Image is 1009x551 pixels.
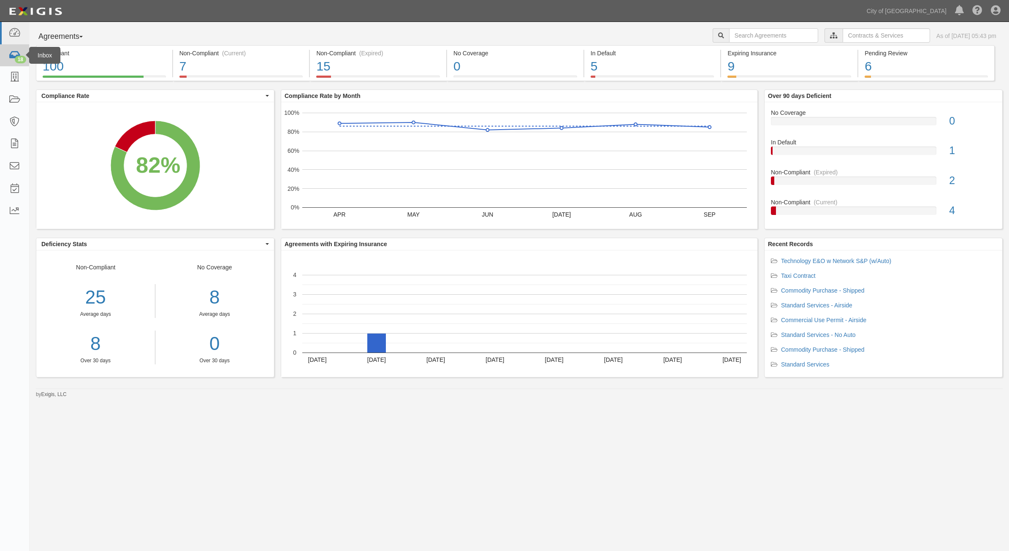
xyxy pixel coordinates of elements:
[36,238,274,250] button: Deficiency Stats
[36,102,274,229] svg: A chart.
[36,263,155,364] div: Non-Compliant
[447,76,583,82] a: No Coverage0
[781,272,816,279] a: Taxi Contract
[858,76,995,82] a: Pending Review6
[179,57,303,76] div: 7
[768,92,831,99] b: Over 90 days Deficient
[781,317,866,323] a: Commercial Use Permit - Airside
[36,28,99,45] button: Agreements
[284,109,299,116] text: 100%
[36,391,67,398] small: by
[629,211,642,218] text: AUG
[943,114,1002,129] div: 0
[721,76,857,82] a: Expiring Insurance9
[781,287,865,294] a: Commodity Purchase - Shipped
[293,349,296,356] text: 0
[865,49,988,57] div: Pending Review
[765,198,1002,206] div: Non-Compliant
[814,168,838,176] div: (Expired)
[173,76,309,82] a: Non-Compliant(Current)7
[781,258,891,264] a: Technology E&O w Network S&P (w/Auto)
[29,47,60,64] div: Inbox
[771,138,996,168] a: In Default1
[288,147,299,154] text: 60%
[162,311,268,318] div: Average days
[162,284,268,311] div: 8
[943,143,1002,158] div: 1
[15,56,26,63] div: 18
[486,356,504,363] text: [DATE]
[359,49,383,57] div: (Expired)
[155,263,274,364] div: No Coverage
[162,331,268,357] div: 0
[281,102,757,229] svg: A chart.
[781,302,852,309] a: Standard Services - Airside
[281,250,757,377] svg: A chart.
[36,76,172,82] a: Compliant100
[293,291,296,298] text: 3
[316,49,440,57] div: Non-Compliant (Expired)
[663,356,682,363] text: [DATE]
[765,138,1002,147] div: In Default
[36,284,155,311] div: 25
[162,357,268,364] div: Over 30 days
[43,57,166,76] div: 100
[729,28,818,43] input: Search Agreements
[768,241,813,247] b: Recent Records
[552,211,571,218] text: [DATE]
[310,76,446,82] a: Non-Compliant(Expired)15
[41,391,67,397] a: Exigis, LLC
[136,149,180,181] div: 82%
[943,203,1002,218] div: 4
[591,57,714,76] div: 5
[765,168,1002,176] div: Non-Compliant
[293,310,296,317] text: 2
[285,92,361,99] b: Compliance Rate by Month
[41,92,263,100] span: Compliance Rate
[591,49,714,57] div: In Default
[943,173,1002,188] div: 2
[288,128,299,135] text: 80%
[453,57,577,76] div: 0
[285,241,387,247] b: Agreements with Expiring Insurance
[936,32,996,40] div: As of [DATE] 05:43 pm
[584,76,721,82] a: In Default5
[316,57,440,76] div: 15
[36,90,274,102] button: Compliance Rate
[765,109,1002,117] div: No Coverage
[407,211,420,218] text: MAY
[863,3,951,19] a: City of [GEOGRAPHIC_DATA]
[722,356,741,363] text: [DATE]
[771,109,996,138] a: No Coverage0
[291,204,299,211] text: 0%
[36,357,155,364] div: Over 30 days
[482,211,493,218] text: JUN
[426,356,445,363] text: [DATE]
[288,166,299,173] text: 40%
[704,211,716,218] text: SEP
[771,198,996,222] a: Non-Compliant(Current)4
[604,356,623,363] text: [DATE]
[36,331,155,357] a: 8
[293,271,296,278] text: 4
[36,311,155,318] div: Average days
[781,361,829,368] a: Standard Services
[222,49,246,57] div: (Current)
[6,4,65,19] img: logo-5460c22ac91f19d4615b14bd174203de0afe785f0fc80cf4dbbc73dc1793850b.png
[179,49,303,57] div: Non-Compliant (Current)
[367,356,386,363] text: [DATE]
[288,185,299,192] text: 20%
[781,346,865,353] a: Commodity Purchase - Shipped
[972,6,982,16] i: Help Center - Complianz
[814,198,837,206] div: (Current)
[843,28,930,43] input: Contracts & Services
[308,356,327,363] text: [DATE]
[771,168,996,198] a: Non-Compliant(Expired)2
[293,330,296,337] text: 1
[334,211,346,218] text: APR
[727,57,851,76] div: 9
